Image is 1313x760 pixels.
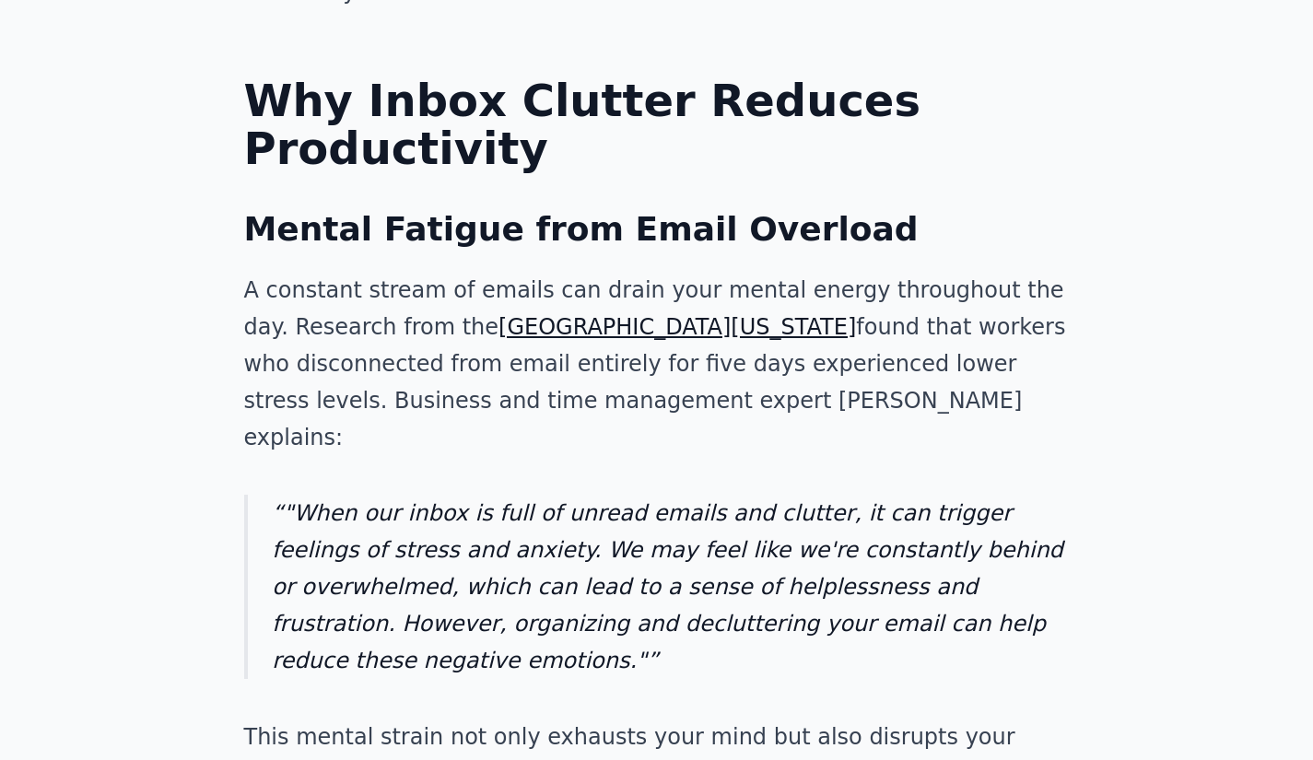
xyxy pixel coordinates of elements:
p: "When our inbox is full of unread emails and clutter, it can trigger feelings of stress and anxie... [272,495,1069,679]
a: [GEOGRAPHIC_DATA][US_STATE] [498,314,856,340]
p: A constant stream of emails can drain your mental energy throughout the day. Research from the fo... [244,272,1070,456]
h2: Why Inbox Clutter Reduces Productivity [244,76,1070,172]
h3: Mental Fatigue from Email Overload [244,209,1070,250]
